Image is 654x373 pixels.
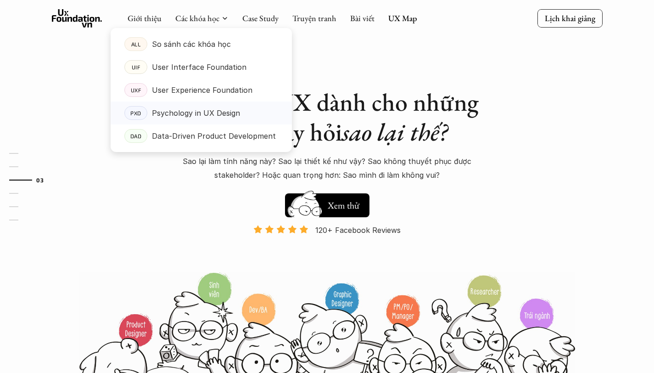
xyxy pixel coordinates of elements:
[537,9,603,27] a: Lịch khai giảng
[326,199,360,212] h5: Xem thử
[167,87,488,147] h1: Khóa học UX dành cho những người hay hỏi
[111,102,292,124] a: PXDPsychology in UX Design
[152,106,240,120] p: Psychology in UX Design
[152,129,276,143] p: Data-Driven Product Development
[242,13,279,23] a: Case Study
[130,110,141,116] p: PXD
[152,60,246,74] p: User Interface Foundation
[111,124,292,147] a: DADData-Driven Product Development
[545,13,595,23] p: Lịch khai giảng
[131,64,140,70] p: UIF
[131,41,140,47] p: ALL
[130,133,141,139] p: DAD
[111,33,292,56] a: ALLSo sánh các khóa học
[315,223,401,237] p: 120+ Facebook Reviews
[152,83,252,97] p: User Experience Foundation
[388,13,417,23] a: UX Map
[350,13,375,23] a: Bài viết
[167,154,488,182] p: Sao lại làm tính năng này? Sao lại thiết kế như vậy? Sao không thuyết phục được stakeholder? Hoặc...
[342,116,447,148] em: sao lại thế?
[246,225,409,271] a: 120+ Facebook Reviews
[9,175,53,186] a: 03
[130,87,141,93] p: UXF
[111,56,292,79] a: UIFUser Interface Foundation
[292,13,336,23] a: Truyện tranh
[285,189,369,217] a: Xem thử
[111,79,292,102] a: UXFUser Experience Foundation
[36,176,44,183] strong: 03
[152,37,231,51] p: So sánh các khóa học
[175,13,219,23] a: Các khóa học
[128,13,162,23] a: Giới thiệu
